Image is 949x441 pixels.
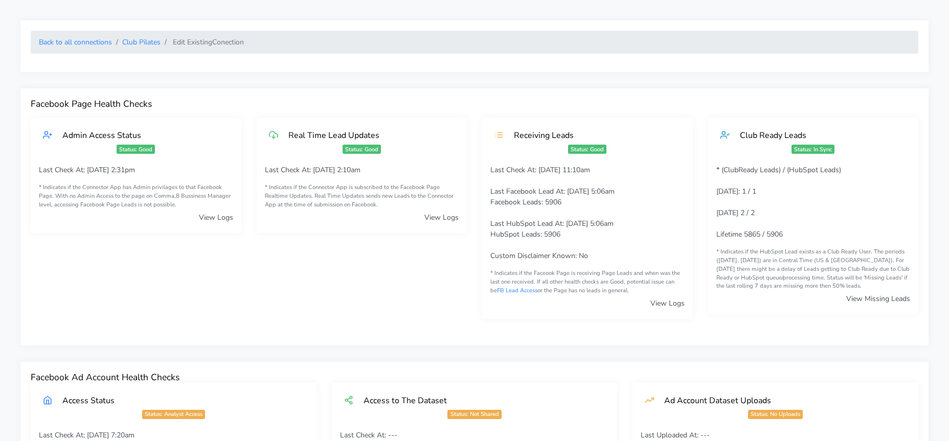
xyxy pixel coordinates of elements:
[52,130,229,141] div: Admin Access Status
[650,298,685,308] a: View Logs
[497,287,537,294] a: FB Lead Access
[716,187,756,196] span: [DATE]: 1 / 1
[716,229,783,239] span: Lifetime 5865 / 5906
[490,219,614,228] span: Last HubSpot Lead At: [DATE] 5:06am
[846,294,910,304] a: View Missing Leads
[654,395,906,406] div: Ad Account Dataset Uploads
[353,395,605,406] div: Access to The Dataset
[490,269,680,294] span: * Indicates if the Faceook Page is receiving Page Leads and when was the last one received. If al...
[748,410,803,419] span: Status: No Uploads
[199,213,233,222] a: View Logs
[39,37,112,47] a: Back to all connections
[730,130,907,141] div: Club Ready Leads
[39,165,233,175] p: Last Check At: [DATE] 2:31pm
[161,37,244,48] li: Edit Existing Conection
[641,430,910,440] p: Last Uploaded At: ---
[490,187,615,196] span: Last Facebook Lead At: [DATE] 5:06am
[265,165,459,175] p: Last Check At: [DATE] 2:10am
[39,183,233,209] small: * Indicates if the Connector App has Admin privilages to that Facebook Page. With no Admin Access...
[490,197,561,207] span: Facebook Leads: 5906
[504,130,681,141] div: Receiving Leads
[568,145,606,154] span: Status: Good
[343,145,381,154] span: Status: Good
[792,145,834,154] span: Status: In Sync
[447,410,501,419] span: Status: Not Shared
[31,31,918,54] nav: breadcrumb
[490,165,590,175] span: Last Check At: [DATE] 11:10am
[122,37,161,47] a: Club Pilates
[117,145,155,154] span: Status: Good
[278,130,455,141] div: Real Time Lead Updates
[716,165,841,175] span: * (ClubReady Leads) / (HubSpot Leads)
[52,395,304,406] div: Access Status
[490,251,588,261] span: Custom Disclaimer Known: No
[39,430,308,440] p: Last Check At: [DATE] 7:20am
[142,410,205,419] span: Status: Analyst Access
[716,208,755,218] span: [DATE] 2 / 2
[31,372,918,383] h4: Facebook Ad Account Health Checks
[424,213,459,222] a: View Logs
[340,430,609,440] p: Last Check At: ---
[716,248,910,290] span: * Indicates if the HubSpot Lead exists as a Club Ready User. The periods ([DATE], [DATE]) are in ...
[31,99,918,109] h4: Facebook Page Health Checks
[265,183,459,209] small: * Indicates if the Connector App is subscribed to the Facebook Page Realtime Updates. Real Time U...
[490,229,560,239] span: HubSpot Leads: 5906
